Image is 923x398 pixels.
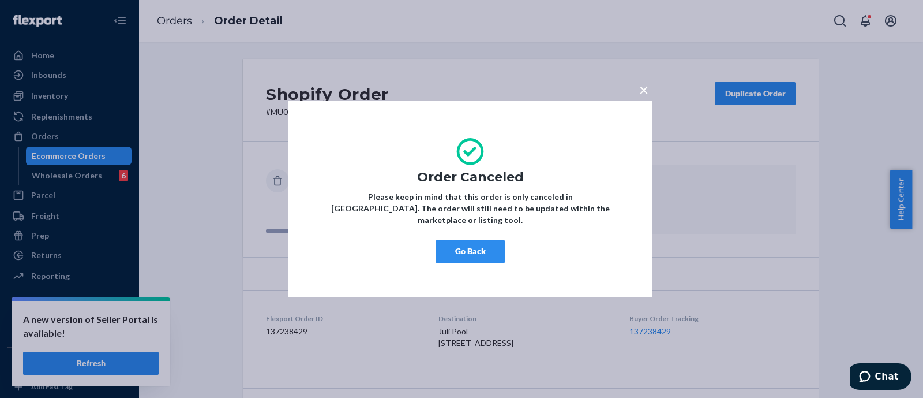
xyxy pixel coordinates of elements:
[436,240,505,263] button: Go Back
[323,170,617,184] h1: Order Canceled
[331,192,610,225] strong: Please keep in mind that this order is only canceled in [GEOGRAPHIC_DATA]. The order will still n...
[639,80,648,99] span: ×
[850,363,911,392] iframe: Opens a widget where you can chat to one of our agents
